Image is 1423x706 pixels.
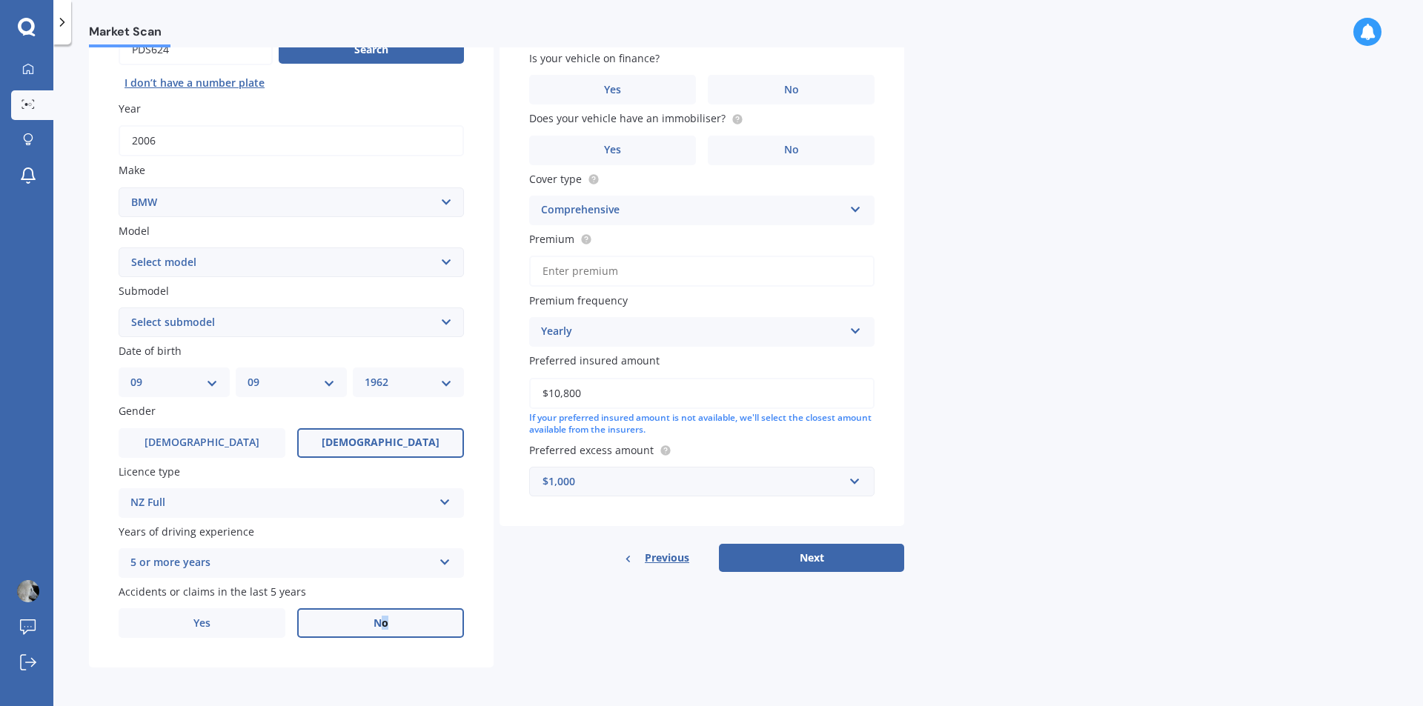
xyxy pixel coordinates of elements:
span: [DEMOGRAPHIC_DATA] [145,436,259,449]
input: Enter plate number [119,34,273,65]
span: Preferred excess amount [529,443,654,457]
div: NZ Full [130,494,433,512]
div: 5 or more years [130,554,433,572]
div: Yearly [541,323,843,341]
span: Yes [604,144,621,156]
span: Preferred insured amount [529,354,660,368]
input: Enter amount [529,378,875,409]
span: Yes [604,84,621,96]
button: I don’t have a number plate [119,71,271,95]
span: [DEMOGRAPHIC_DATA] [322,436,439,449]
span: Submodel [119,284,169,298]
span: Model [119,224,150,238]
span: No [784,144,799,156]
div: Comprehensive [541,202,843,219]
input: Enter premium [529,256,875,287]
button: Search [279,36,464,64]
span: Accidents or claims in the last 5 years [119,585,306,599]
span: Market Scan [89,24,170,44]
input: YYYY [119,125,464,156]
span: Does your vehicle have an immobiliser? [529,112,726,126]
span: Date of birth [119,344,182,358]
img: ACg8ocJGX_3k_97h6Wg8wWwbXVHj992ma_sKTgkcn5XS7IMkr5tV94AI=s96-c [17,580,39,602]
span: Previous [645,547,689,569]
span: Is your vehicle on finance? [529,51,660,65]
span: No [784,84,799,96]
span: Premium frequency [529,293,628,307]
span: Years of driving experience [119,524,254,539]
span: Make [119,164,145,178]
span: Yes [193,617,210,630]
button: Next [719,544,904,572]
span: Premium [529,232,574,246]
span: Gender [119,404,156,419]
span: No [374,617,388,630]
span: Year [119,101,141,116]
span: Cover type [529,172,582,186]
div: If your preferred insured amount is not available, we'll select the closest amount available from... [529,412,875,437]
div: $1,000 [543,473,843,490]
span: Licence type [119,464,180,479]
